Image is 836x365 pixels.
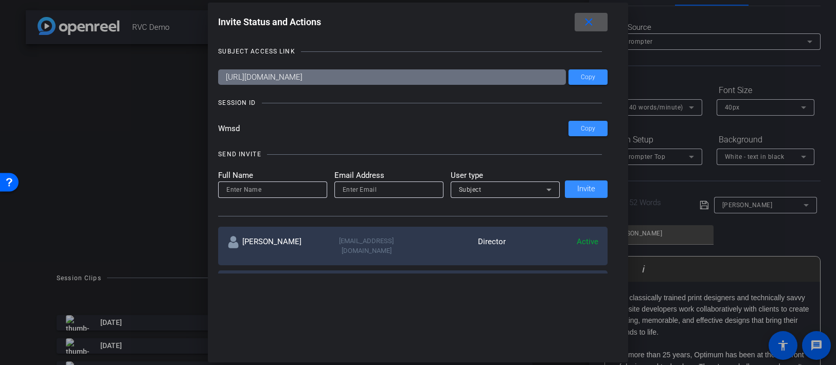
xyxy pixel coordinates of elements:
mat-icon: close [582,16,595,29]
button: Copy [568,69,608,85]
openreel-title-line: SEND INVITE [218,149,608,159]
mat-label: User type [451,170,560,181]
span: Subject [459,186,482,193]
div: Director [413,236,506,256]
div: SUBJECT ACCESS LINK [218,46,295,57]
div: Invite Status and Actions [218,13,608,31]
span: Active [577,237,598,246]
mat-label: Full Name [218,170,327,181]
input: Enter Name [226,184,319,196]
div: [PERSON_NAME] [227,236,320,256]
span: Copy [581,125,595,133]
div: SESSION ID [218,98,256,108]
openreel-title-line: SESSION ID [218,98,608,108]
span: Copy [581,74,595,81]
div: [EMAIL_ADDRESS][DOMAIN_NAME] [320,236,413,256]
openreel-title-line: SUBJECT ACCESS LINK [218,46,608,57]
div: SEND INVITE [218,149,261,159]
input: Enter Email [343,184,435,196]
button: Copy [568,121,608,136]
mat-label: Email Address [334,170,443,181]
